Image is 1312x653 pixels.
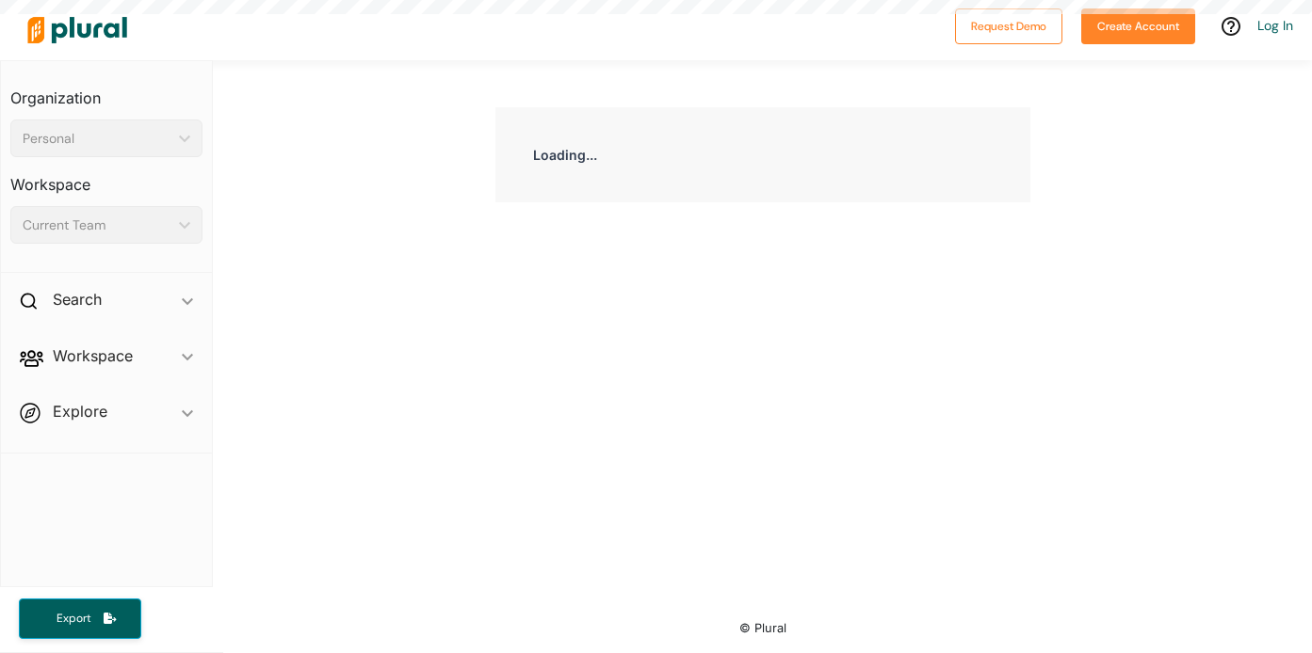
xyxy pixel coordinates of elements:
[53,289,102,310] h2: Search
[739,621,786,635] small: © Plural
[955,15,1062,35] a: Request Demo
[10,157,202,199] h3: Workspace
[1081,8,1195,44] button: Create Account
[1081,15,1195,35] a: Create Account
[23,129,171,149] div: Personal
[23,215,171,235] div: Current Team
[10,71,202,112] h3: Organization
[1257,17,1293,34] a: Log In
[19,598,141,639] button: Export
[495,107,1030,202] div: Loading...
[43,611,104,627] span: Export
[955,8,1062,44] button: Request Demo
